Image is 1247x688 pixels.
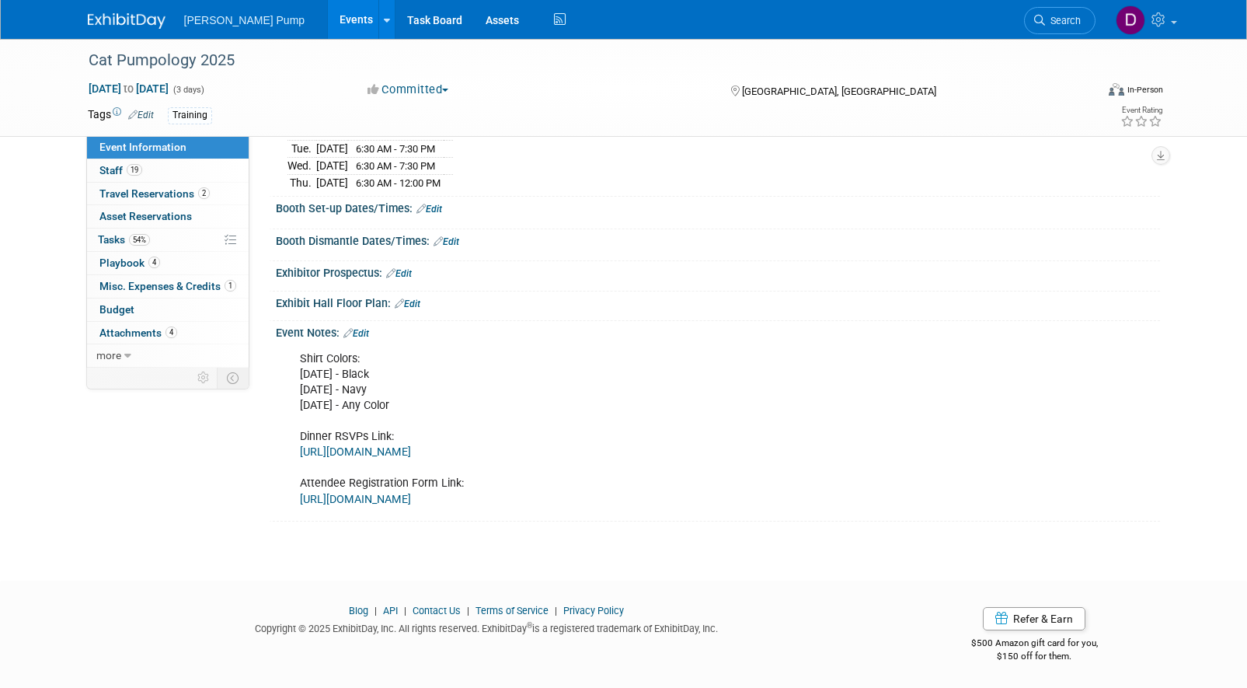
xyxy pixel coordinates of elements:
a: Edit [386,268,412,279]
a: Edit [434,236,459,247]
a: Tasks54% [87,229,249,251]
a: Asset Reservations [87,205,249,228]
a: Edit [128,110,154,120]
button: Committed [362,82,455,98]
a: Search [1024,7,1095,34]
span: Tasks [98,233,150,246]
div: Event Notes: [276,321,1160,341]
div: Exhibit Hall Floor Plan: [276,292,1160,312]
div: Training [168,107,212,124]
span: Asset Reservations [99,210,192,222]
span: 54% [129,234,150,246]
span: | [371,605,381,616]
span: 1 [225,280,236,292]
td: Wed. [287,158,316,175]
a: API [383,605,398,616]
img: ExhibitDay [88,13,165,29]
div: $500 Amazon gift card for you, [909,627,1160,662]
td: Thu. [287,174,316,190]
span: (3 days) [172,85,204,95]
div: Event Format [1004,81,1164,104]
a: Edit [416,204,442,215]
span: 6:30 AM - 7:30 PM [356,143,435,155]
img: Format-Inperson.png [1109,83,1124,96]
div: Shirt Colors: [DATE] - Black [DATE] - Navy [DATE] - Any Color Dinner RSVPs Link: Attendee Registr... [289,344,989,515]
td: [DATE] [316,158,348,175]
a: Travel Reservations2 [87,183,249,205]
a: Contact Us [413,605,461,616]
span: Budget [99,303,134,316]
a: Privacy Policy [563,605,624,616]
span: Travel Reservations [99,187,210,200]
span: Staff [99,164,142,176]
div: Event Rating [1120,107,1162,114]
div: Booth Dismantle Dates/Times: [276,229,1160,250]
span: 19 [127,164,142,176]
a: Misc. Expenses & Credits1 [87,275,249,298]
div: Exhibitor Prospectus: [276,261,1160,281]
a: Edit [343,328,369,339]
div: Copyright © 2025 ExhibitDay, Inc. All rights reserved. ExhibitDay is a registered trademark of Ex... [88,618,886,636]
span: more [96,349,121,361]
a: Edit [395,299,420,309]
a: Attachments4 [87,322,249,344]
td: [DATE] [316,174,348,190]
a: [URL][DOMAIN_NAME] [300,493,411,506]
td: Toggle Event Tabs [217,368,249,388]
a: Event Information [87,136,249,159]
div: In-Person [1127,84,1163,96]
span: Misc. Expenses & Credits [99,280,236,292]
span: Search [1045,15,1081,26]
sup: ® [527,621,532,630]
span: to [121,82,136,95]
span: Playbook [99,257,160,269]
div: $150 off for them. [909,650,1160,663]
span: Event Information [99,141,186,153]
a: Terms of Service [475,605,549,616]
td: Tags [88,107,154,124]
span: [GEOGRAPHIC_DATA], [GEOGRAPHIC_DATA] [742,86,936,97]
a: Blog [349,605,368,616]
a: Budget [87,299,249,321]
td: Tue. [287,141,316,158]
a: more [87,344,249,367]
span: 4 [148,257,160,268]
span: 6:30 AM - 12:00 PM [356,177,441,189]
span: Attachments [99,327,177,339]
a: Staff19 [87,159,249,182]
span: | [400,605,410,616]
td: Personalize Event Tab Strip [190,368,218,388]
span: | [551,605,561,616]
span: [DATE] [DATE] [88,82,169,96]
span: 6:30 AM - 7:30 PM [356,160,435,172]
a: [URL][DOMAIN_NAME] [300,445,411,459]
img: Del Ritz [1116,5,1145,35]
a: Playbook4 [87,252,249,274]
span: [PERSON_NAME] Pump [184,14,305,26]
a: Refer & Earn [983,607,1085,630]
div: Booth Set-up Dates/Times: [276,197,1160,217]
span: | [463,605,473,616]
span: 2 [198,187,210,199]
td: [DATE] [316,141,348,158]
span: 4 [165,327,177,338]
div: Cat Pumpology 2025 [83,47,1072,75]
